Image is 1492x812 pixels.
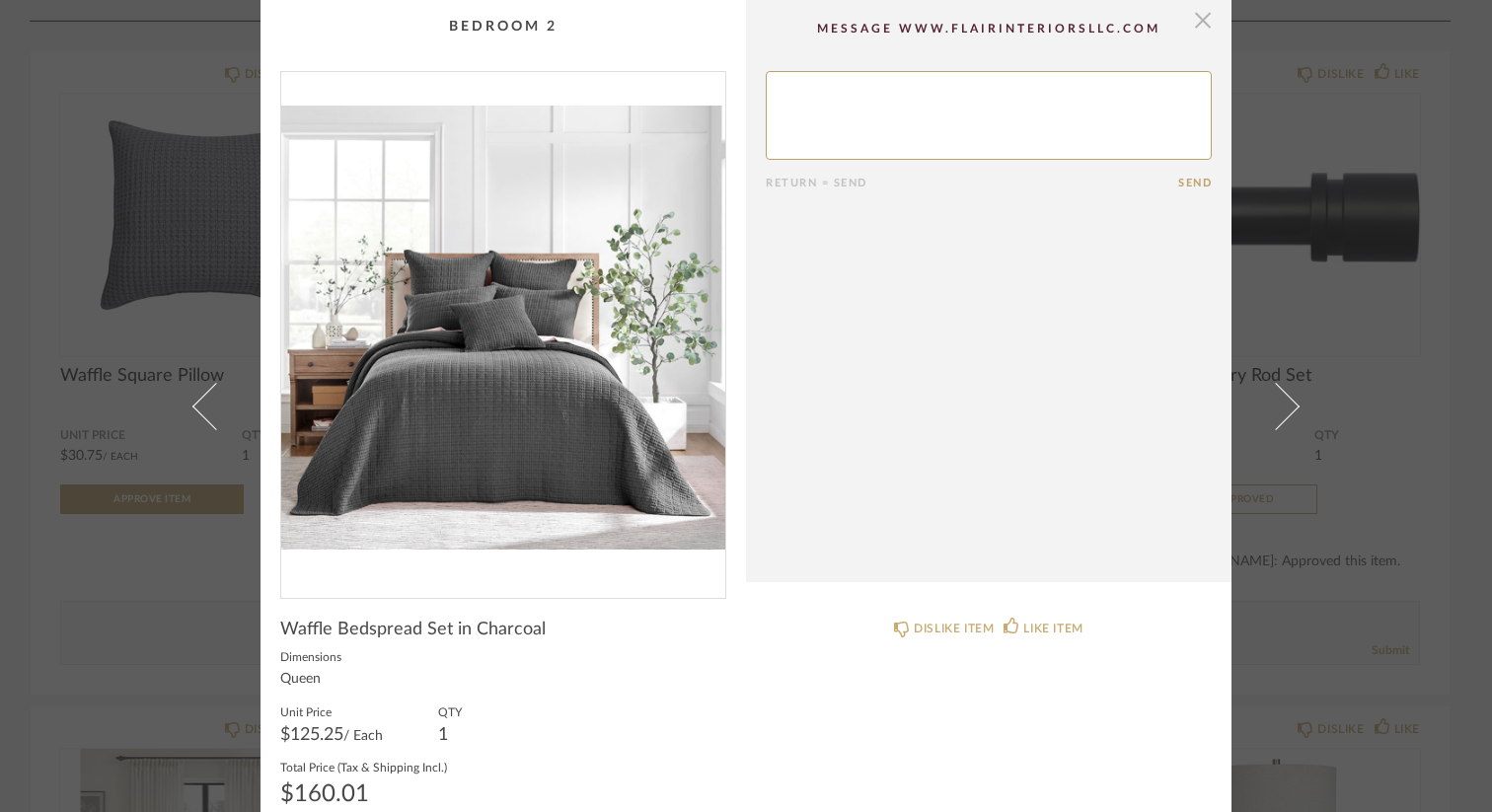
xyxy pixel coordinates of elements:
[280,703,383,719] label: Unit Price
[1023,619,1082,638] div: LIKE ITEM
[343,729,383,743] span: / Each
[280,759,447,775] label: Total Price (Tax & Shipping Incl.)
[280,619,546,640] span: Waffle Bedspread Set in Charcoal
[438,727,462,743] div: 1
[281,72,725,582] img: 03c12fa4-c192-4349-be59-be21bf33726a_1000x1000.jpg
[280,726,343,744] span: $125.25
[281,72,725,582] div: 0
[280,782,447,806] div: $160.01
[1178,177,1212,189] button: Send
[766,177,1178,189] div: Return = Send
[914,619,994,638] div: DISLIKE ITEM
[438,703,462,719] label: QTY
[280,672,341,688] div: Queen
[280,648,341,664] label: Dimensions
